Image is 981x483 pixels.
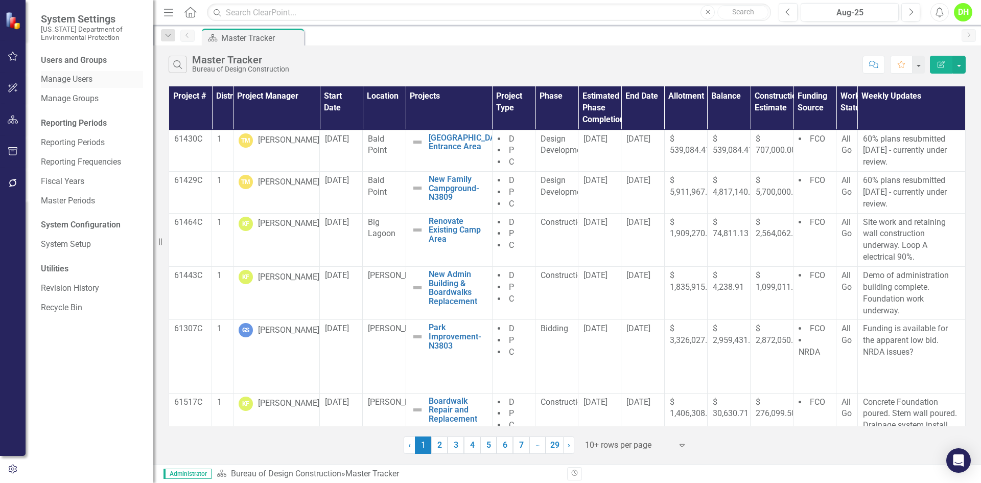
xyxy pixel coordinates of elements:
[5,12,23,30] img: ClearPoint Strategy
[946,448,971,473] div: Open Intercom Messenger
[804,7,895,19] div: Aug-25
[713,217,749,239] span: $ 74,811.13
[169,320,212,393] td: Double-Click to Edit
[621,266,664,319] td: Double-Click to Edit
[842,175,852,197] span: All Go
[751,130,793,172] td: Double-Click to Edit
[509,335,514,345] span: P
[233,130,319,172] td: Double-Click to Edit
[751,320,793,393] td: Double-Click to Edit
[664,130,707,172] td: Double-Click to Edit
[535,172,578,214] td: Double-Click to Edit
[239,270,253,284] div: KF
[233,266,319,319] td: Double-Click to Edit
[368,175,387,197] span: Bald Point
[492,320,535,393] td: Double-Click to Edit
[810,175,825,185] span: FCO
[345,469,399,478] div: Master Tracker
[842,324,852,345] span: All Go
[431,436,448,454] a: 2
[411,331,424,343] img: Not Defined
[578,266,621,319] td: Double-Click to Edit
[954,3,972,21] button: DH
[509,175,515,185] span: D
[258,218,319,229] div: [PERSON_NAME]
[174,217,206,228] p: 61464C
[169,393,212,462] td: Double-Click to Edit
[793,130,836,172] td: Double-Click to Edit
[320,130,363,172] td: Double-Click to Edit
[41,118,143,129] div: Reporting Periods
[325,134,349,144] span: [DATE]
[583,134,608,144] span: [DATE]
[670,217,716,239] span: $ 1,909,270.60
[863,270,960,316] p: Demo of administration building complete. Foundation work underway.
[363,172,406,214] td: Double-Click to Edit
[163,469,212,479] span: Administrator
[406,172,492,214] td: Double-Click to Edit Right Click for Context Menu
[239,175,253,189] div: TM
[810,134,825,144] span: FCO
[411,224,424,236] img: Not Defined
[578,130,621,172] td: Double-Click to Edit
[192,54,289,65] div: Master Tracker
[411,282,424,294] img: Not Defined
[41,137,143,149] a: Reporting Periods
[707,213,750,266] td: Double-Click to Edit
[793,172,836,214] td: Double-Click to Edit
[207,4,771,21] input: Search ClearPoint...
[535,266,578,319] td: Double-Click to Edit
[258,176,319,188] div: [PERSON_NAME]
[258,398,319,409] div: [PERSON_NAME]
[810,217,825,227] span: FCO
[368,397,429,407] span: [PERSON_NAME]
[41,283,143,294] a: Revision History
[707,130,750,172] td: Double-Click to Edit
[842,134,852,155] span: All Go
[363,130,406,172] td: Double-Click to Edit
[836,320,858,393] td: Double-Click to Edit
[429,270,487,306] a: New Admin Building & Boardwalks Replacement
[509,347,514,357] span: C
[751,213,793,266] td: Double-Click to Edit
[174,175,206,187] p: 61429C
[664,172,707,214] td: Double-Click to Edit
[492,130,535,172] td: Double-Click to Edit
[41,13,143,25] span: System Settings
[857,393,965,462] td: Double-Click to Edit
[368,270,429,280] span: [PERSON_NAME]
[320,213,363,266] td: Double-Click to Edit
[41,93,143,105] a: Manage Groups
[212,213,233,266] td: Double-Click to Edit
[411,136,424,148] img: Not Defined
[239,397,253,411] div: KF
[221,32,301,44] div: Master Tracker
[41,25,143,42] small: [US_STATE] Department of Environmental Protection
[212,266,233,319] td: Double-Click to Edit
[535,130,578,172] td: Double-Click to Edit
[509,134,515,144] span: D
[626,217,650,227] span: [DATE]
[320,320,363,393] td: Double-Click to Edit
[212,130,233,172] td: Double-Click to Edit
[233,213,319,266] td: Double-Click to Edit
[492,266,535,319] td: Double-Click to Edit
[415,436,431,454] span: 1
[509,199,514,209] span: C
[320,393,363,462] td: Double-Click to Edit
[363,213,406,266] td: Double-Click to Edit
[626,324,650,333] span: [DATE]
[578,393,621,462] td: Double-Click to Edit
[509,187,514,197] span: P
[429,133,507,151] a: [GEOGRAPHIC_DATA] Entrance Area
[535,213,578,266] td: Double-Click to Edit
[509,270,515,280] span: D
[751,172,793,214] td: Double-Click to Edit
[583,270,608,280] span: [DATE]
[513,436,529,454] a: 7
[583,397,608,407] span: [DATE]
[621,393,664,462] td: Double-Click to Edit
[212,393,233,462] td: Double-Click to Edit
[857,266,965,319] td: Double-Click to Edit
[535,320,578,393] td: Double-Click to Edit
